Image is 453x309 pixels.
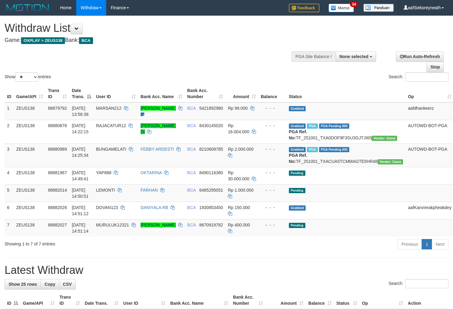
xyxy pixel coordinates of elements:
a: Next [432,239,448,249]
a: Stop [426,62,444,72]
a: FARHAN [141,188,158,193]
b: PGA Ref. No: [289,129,307,140]
span: BCA [187,170,196,175]
span: Copy 8670919782 to clipboard [199,223,223,227]
h1: Withdraw List [5,22,296,34]
td: ZEUS138 [14,184,45,202]
th: Status: activate to sort column ascending [334,292,360,309]
td: 3 [5,143,14,167]
b: PGA Ref. No: [289,153,307,164]
img: Feedback.jpg [289,4,319,12]
span: [DATE] 14:51:12 [72,205,88,216]
span: Copy 1930853450 to clipboard [199,205,223,210]
span: Grabbed [289,106,306,111]
span: Grabbed [289,147,306,152]
span: BCA [187,106,196,111]
td: ZEUS138 [14,102,45,120]
td: 2 [5,120,14,143]
span: Pending [289,171,305,176]
a: CSV [59,279,76,289]
th: Amount: activate to sort column ascending [225,85,258,102]
span: Copy 8210609785 to clipboard [199,147,223,152]
th: Date Trans.: activate to sort column descending [69,85,93,102]
span: BCA [187,223,196,227]
td: ZEUS138 [14,202,45,219]
div: - - - [261,105,284,111]
td: 6 [5,202,14,219]
span: 88882027 [48,223,67,227]
span: Rp 1.000.000 [228,188,253,193]
span: BUNGAMELATI [96,147,126,152]
span: 34 [350,2,358,7]
th: User ID: activate to sort column ascending [121,292,168,309]
span: YAP888 [96,170,111,175]
span: Marked by aafnoeunsreypich [307,147,318,152]
span: BCA [187,147,196,152]
span: [DATE] 14:25:34 [72,147,88,158]
a: FEBBY ARDESTI [141,147,174,152]
span: LEMONTI [96,188,115,193]
th: Bank Acc. Name: activate to sort column ascending [138,85,185,102]
td: ZEUS138 [14,120,45,143]
span: Pending [289,188,305,193]
th: Bank Acc. Name: activate to sort column ascending [168,292,231,309]
td: ZEUS138 [14,219,45,237]
span: Marked by aafnoeunsreypich [307,123,318,129]
input: Search: [405,72,448,82]
th: Trans ID: activate to sort column ascending [45,85,69,102]
td: 1 [5,102,14,120]
div: - - - [261,222,284,228]
td: 7 [5,219,14,237]
span: RAJACATUR12 [96,123,126,128]
span: Show 25 rows [9,282,37,287]
th: Amount: activate to sort column ascending [265,292,306,309]
span: 88881967 [48,170,67,175]
span: BCA [187,205,196,210]
span: DOVAN123 [96,205,118,210]
th: Balance [258,85,286,102]
span: Copy 5421892980 to clipboard [199,106,223,111]
a: DANIYALA RB [141,205,168,210]
span: 88882026 [48,205,67,210]
span: BCA [187,188,196,193]
div: - - - [261,170,284,176]
td: 5 [5,184,14,202]
h4: Game: Bank: [5,37,296,43]
div: - - - [261,146,284,152]
div: - - - [261,204,284,211]
span: Rp 150.000 [228,205,250,210]
span: [DATE] 13:56:38 [72,106,88,117]
span: Grabbed [289,205,306,211]
a: Copy [41,279,59,289]
a: OKTARINA [141,170,162,175]
span: Rp 30.000.000 [228,170,249,181]
a: [PERSON_NAME] DI [141,123,176,134]
span: Copy 8490116380 to clipboard [199,170,223,175]
span: Vendor URL: https://trx31.1velocity.biz [372,136,397,141]
span: OXPLAY > ZEUS138 [21,37,65,44]
span: CSV [63,282,72,287]
label: Show entries [5,72,51,82]
span: Copy 6465295051 to clipboard [199,188,223,193]
img: MOTION_logo.png [5,3,51,12]
span: 88880989 [48,147,67,152]
th: Status [286,85,406,102]
span: Pending [289,223,305,228]
div: - - - [261,187,284,193]
img: panduan.png [363,4,394,12]
th: Date Trans.: activate to sort column ascending [82,292,121,309]
td: ZEUS138 [14,143,45,167]
label: Search: [389,72,448,82]
a: 1 [422,239,432,249]
span: MARSAN212 [96,106,121,111]
th: Trans ID: activate to sort column ascending [57,292,82,309]
span: 88880876 [48,123,67,128]
select: Showentries [15,72,38,82]
th: Action [405,292,448,309]
span: BCA [187,123,196,128]
span: Rp 99.000 [228,106,248,111]
th: ID [5,85,14,102]
span: Vendor URL: https://trx31.1velocity.biz [378,159,403,164]
a: Run Auto-Refresh [396,51,444,62]
div: PGA Site Balance / [292,51,336,62]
